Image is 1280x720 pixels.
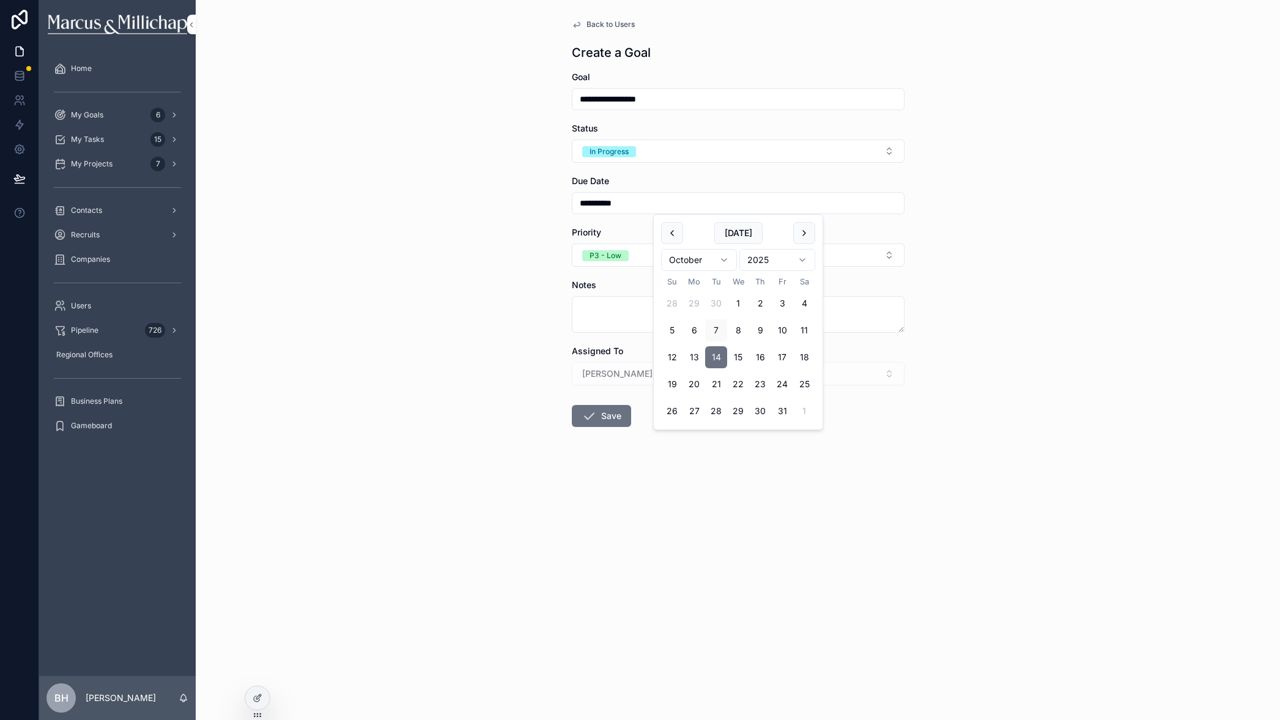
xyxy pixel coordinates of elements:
[771,400,793,422] button: Friday, October 31st, 2025
[661,319,683,341] button: Sunday, October 5th, 2025
[54,691,68,705] span: BH
[46,199,188,221] a: Contacts
[793,292,815,314] button: Saturday, October 4th, 2025
[46,295,188,317] a: Users
[86,692,156,704] p: [PERSON_NAME]
[46,344,188,366] a: Regional Offices
[727,276,749,288] th: Wednesday
[771,276,793,288] th: Friday
[705,292,727,314] button: Tuesday, September 30th, 2025
[727,292,749,314] button: Wednesday, October 1st, 2025
[705,373,727,395] button: Tuesday, October 21st, 2025
[727,400,749,422] button: Wednesday, October 29th, 2025
[727,346,749,368] button: Wednesday, October 15th, 2025
[150,108,165,122] div: 6
[661,400,683,422] button: Sunday, October 26th, 2025
[705,319,727,341] button: Today, Tuesday, October 7th, 2025
[46,390,188,412] a: Business Plans
[572,346,623,356] span: Assigned To
[71,110,103,120] span: My Goals
[572,243,905,267] button: Select Button
[150,132,165,147] div: 15
[590,146,629,157] div: In Progress
[727,373,749,395] button: Wednesday, October 22nd, 2025
[145,323,165,338] div: 726
[661,276,815,422] table: October 2025
[46,58,188,80] a: Home
[749,319,771,341] button: Thursday, October 9th, 2025
[71,421,112,431] span: Gameboard
[661,292,683,314] button: Sunday, September 28th, 2025
[71,325,98,335] span: Pipeline
[749,292,771,314] button: Thursday, October 2nd, 2025
[71,206,102,215] span: Contacts
[150,157,165,171] div: 7
[749,276,771,288] th: Thursday
[572,139,905,163] button: Select Button
[661,276,683,288] th: Sunday
[683,346,705,368] button: Monday, October 13th, 2025
[683,276,705,288] th: Monday
[46,128,188,150] a: My Tasks15
[572,227,601,237] span: Priority
[661,373,683,395] button: Sunday, October 19th, 2025
[793,319,815,341] button: Saturday, October 11th, 2025
[705,276,727,288] th: Tuesday
[46,104,188,126] a: My Goals6
[71,301,91,311] span: Users
[46,153,188,175] a: My Projects7
[48,15,187,34] img: App logo
[749,346,771,368] button: Thursday, October 16th, 2025
[793,346,815,368] button: Saturday, October 18th, 2025
[705,346,727,368] button: Tuesday, October 14th, 2025, selected
[46,319,188,341] a: Pipeline726
[683,292,705,314] button: Monday, September 29th, 2025
[586,20,635,29] span: Back to Users
[727,319,749,341] button: Wednesday, October 8th, 2025
[714,222,763,244] button: [DATE]
[661,346,683,368] button: Sunday, October 12th, 2025
[46,224,188,246] a: Recruits
[71,135,104,144] span: My Tasks
[39,49,196,453] div: scrollable content
[572,72,590,82] span: Goal
[71,230,100,240] span: Recruits
[572,123,598,133] span: Status
[683,373,705,395] button: Monday, October 20th, 2025
[46,415,188,437] a: Gameboard
[572,405,631,427] button: Save
[71,64,92,73] span: Home
[572,280,596,290] span: Notes
[46,248,188,270] a: Companies
[793,400,815,422] button: Saturday, November 1st, 2025
[771,292,793,314] button: Friday, October 3rd, 2025
[683,319,705,341] button: Monday, October 6th, 2025
[572,44,651,61] h1: Create a Goal
[771,346,793,368] button: Friday, October 17th, 2025
[71,396,122,406] span: Business Plans
[572,20,635,29] a: Back to Users
[56,350,113,360] span: Regional Offices
[590,250,621,261] div: P3 - Low
[683,400,705,422] button: Monday, October 27th, 2025
[771,373,793,395] button: Friday, October 24th, 2025
[71,254,110,264] span: Companies
[705,400,727,422] button: Tuesday, October 28th, 2025
[793,373,815,395] button: Saturday, October 25th, 2025
[771,319,793,341] button: Friday, October 10th, 2025
[793,276,815,288] th: Saturday
[749,373,771,395] button: Thursday, October 23rd, 2025
[71,159,113,169] span: My Projects
[572,176,609,186] span: Due Date
[749,400,771,422] button: Thursday, October 30th, 2025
